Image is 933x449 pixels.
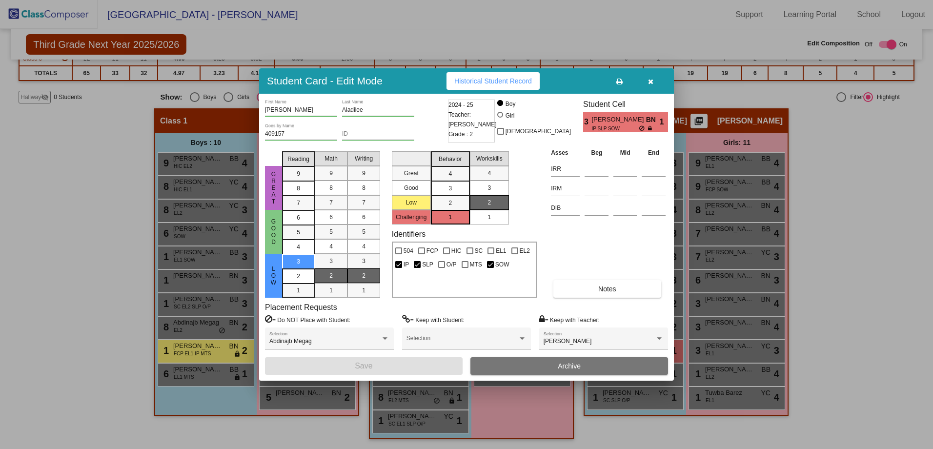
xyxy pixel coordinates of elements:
[297,169,300,178] span: 9
[448,129,473,139] span: Grade : 2
[329,169,333,178] span: 9
[470,259,482,270] span: MTS
[448,169,452,178] span: 4
[329,198,333,207] span: 7
[329,286,333,295] span: 1
[265,131,337,138] input: goes by name
[548,147,582,158] th: Asses
[583,116,591,128] span: 3
[448,184,452,193] span: 3
[297,257,300,266] span: 3
[470,357,668,375] button: Archive
[325,154,338,163] span: Math
[329,227,333,236] span: 5
[448,110,497,129] span: Teacher: [PERSON_NAME]
[265,357,463,375] button: Save
[265,303,337,312] label: Placement Requests
[660,116,668,128] span: 1
[362,271,365,280] span: 2
[362,169,365,178] span: 9
[362,257,365,265] span: 3
[269,265,278,286] span: Low
[551,162,580,176] input: assessment
[544,338,592,345] span: [PERSON_NAME]
[362,227,365,236] span: 5
[362,184,365,192] span: 8
[487,213,491,222] span: 1
[448,100,473,110] span: 2024 - 25
[454,77,532,85] span: Historical Student Record
[551,201,580,215] input: assessment
[611,147,639,158] th: Mid
[476,154,503,163] span: Workskills
[329,271,333,280] span: 2
[297,272,300,281] span: 2
[297,228,300,237] span: 5
[505,100,516,108] div: Boy
[496,245,506,257] span: EL1
[558,362,581,370] span: Archive
[539,315,600,325] label: = Keep with Teacher:
[422,259,433,270] span: SLP
[329,242,333,251] span: 4
[446,72,540,90] button: Historical Student Record
[355,362,372,370] span: Save
[297,184,300,193] span: 8
[598,285,616,293] span: Notes
[439,155,462,163] span: Behavior
[404,259,409,270] span: IP
[553,280,661,298] button: Notes
[329,213,333,222] span: 6
[583,100,668,109] h3: Student Cell
[265,315,350,325] label: = Do NOT Place with Student:
[551,181,580,196] input: assessment
[267,75,383,87] h3: Student Card - Edit Mode
[448,199,452,207] span: 2
[297,243,300,251] span: 4
[475,245,483,257] span: SC
[487,198,491,207] span: 2
[287,155,309,163] span: Reading
[591,125,639,132] span: IP SLP SOW
[426,245,438,257] span: FCP
[269,171,278,205] span: Great
[297,199,300,207] span: 7
[451,245,462,257] span: HIC
[495,259,509,270] span: SOW
[487,184,491,192] span: 3
[505,111,515,120] div: Girl
[329,184,333,192] span: 8
[355,154,373,163] span: Writing
[297,286,300,295] span: 1
[506,125,571,137] span: [DEMOGRAPHIC_DATA]
[297,213,300,222] span: 6
[404,245,413,257] span: 504
[269,338,312,345] span: Abdinajb Megag
[446,259,457,270] span: O/P
[362,242,365,251] span: 4
[639,147,668,158] th: End
[591,115,646,125] span: [PERSON_NAME]
[448,213,452,222] span: 1
[402,315,465,325] label: = Keep with Student:
[520,245,530,257] span: EL2
[392,229,426,239] label: Identifiers
[362,198,365,207] span: 7
[269,218,278,245] span: Good
[362,286,365,295] span: 1
[362,213,365,222] span: 6
[329,257,333,265] span: 3
[646,115,660,125] span: BN
[582,147,611,158] th: Beg
[487,169,491,178] span: 4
